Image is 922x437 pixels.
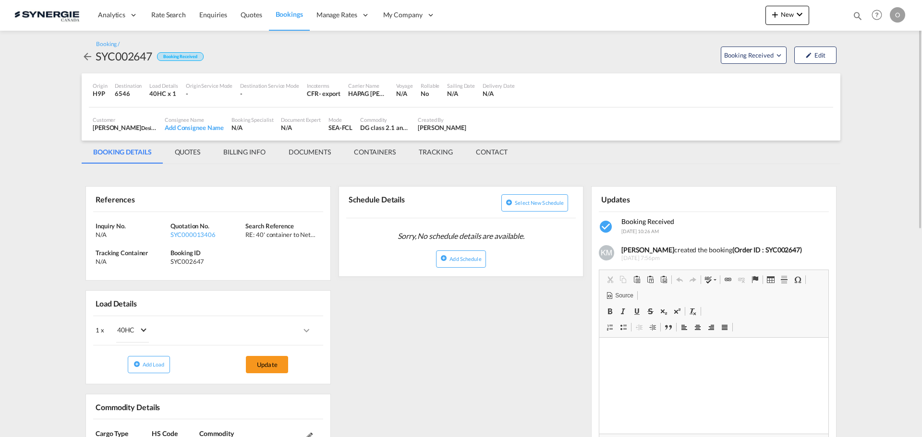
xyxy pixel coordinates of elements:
span: Analytics [98,10,125,20]
a: Table [764,273,777,286]
div: Consignee Name [165,116,224,123]
md-icon: icon-chevron-down [794,9,805,20]
md-icon: icons/ic_keyboard_arrow_right_black_24px.svg [301,325,312,336]
button: Open demo menu [721,47,787,64]
span: Tracking Container [96,249,148,257]
div: Voyage [396,82,413,89]
div: Booking Received [157,52,203,61]
md-icon: icon-pencil [805,52,812,59]
md-tab-item: TRACKING [407,141,464,164]
a: Remove Format [686,305,700,318]
md-icon: icon-plus 400-fg [769,9,781,20]
div: SYC000013406 [170,230,243,239]
button: Update [246,356,288,373]
div: CFR [307,89,319,98]
div: Origin Service Mode [186,82,232,89]
md-icon: icon-magnify [852,11,863,21]
div: Customer [93,116,157,123]
div: Sailing Date [447,82,475,89]
div: Created By [418,116,466,123]
a: Block Quote [662,321,675,333]
div: N/A [231,123,273,132]
img: 1f56c880d42311ef80fc7dca854c8e59.png [14,4,79,26]
div: SYC002647 [170,257,243,266]
a: Redo (Ctrl+Y) [686,273,700,286]
div: Schedule Details [346,190,459,214]
button: icon-pencilEdit [794,47,837,64]
span: Add Schedule [449,256,481,262]
div: SEA-FCL [328,123,352,132]
span: Manage Rates [316,10,357,20]
md-icon: icon-checkbox-marked-circle [599,219,614,235]
div: Rollable [421,82,439,89]
div: DG class 2.1 and possibly 2.2,,UN is 1950 [360,123,410,132]
div: Mode [328,116,352,123]
a: Italic (Ctrl+I) [617,305,630,318]
div: Document Expert [281,116,321,123]
md-tab-item: CONTAINERS [342,141,407,164]
div: N/A [447,89,475,98]
a: Insert/Remove Numbered List [603,321,617,333]
div: Carrier Name [348,82,388,89]
div: O [890,7,905,23]
a: Unlink [735,273,748,286]
span: Quotation No. [170,222,209,230]
button: icon-plus-circleAdd Load [128,356,170,373]
span: Designme Hair [141,124,176,131]
div: References [93,190,206,207]
md-tab-item: BOOKING DETAILS [82,141,163,164]
span: New [769,11,805,18]
div: N/A [281,123,321,132]
div: N/A [396,89,413,98]
span: Booking Received [621,217,674,225]
span: Rate Search [151,11,186,19]
div: N/A [483,89,515,98]
button: icon-plus-circleAdd Schedule [436,250,485,268]
a: Increase Indent [646,321,659,333]
a: Centre [691,321,704,333]
span: [DATE] 7:56pm [621,254,822,262]
a: Copy (Ctrl+C) [617,273,630,286]
div: Commodity [360,116,410,123]
iframe: Editor, editor2 [599,338,828,434]
md-select: Choose [104,319,156,343]
div: N/A [96,257,168,266]
div: Add Consignee Name [165,123,224,132]
div: Destination [115,82,142,89]
md-icon: icon-plus-circle [440,255,447,261]
span: Help [869,7,885,23]
div: Incoterms [307,82,340,89]
div: HAPAG LLOYD [348,89,388,98]
span: Quotes [241,11,262,19]
span: Bookings [276,10,303,18]
md-tab-item: DOCUMENTS [277,141,342,164]
div: Commodity Details [93,398,206,415]
div: Karen Mercier [418,123,466,132]
md-icon: icon-plus-circle [506,199,512,206]
a: Strike Through [643,305,657,318]
md-icon: icon-plus-circle [133,361,140,367]
a: Insert Horizontal Line [777,273,791,286]
a: Decrease Indent [632,321,646,333]
span: [DATE] 10:26 AM [621,228,659,234]
span: Add Load [143,361,165,367]
b: (Order ID : SYC002647) [732,246,802,254]
div: Load Details [93,295,141,311]
a: Paste as plain text (Ctrl+Shift+V) [643,273,657,286]
div: - export [319,89,340,98]
div: Destination Service Mode [240,82,299,89]
span: Booking Received [724,50,775,60]
md-tab-item: CONTACT [464,141,519,164]
a: Superscript [670,305,684,318]
a: Link (Ctrl+K) [721,273,735,286]
div: Booking Specialist [231,116,273,123]
a: Paste (Ctrl+V) [630,273,643,286]
div: N/A [96,230,168,239]
a: Bold (Ctrl+B) [603,305,617,318]
a: Align Right [704,321,718,333]
md-pagination-wrapper: Use the left and right arrow keys to navigate between tabs [82,141,519,164]
div: created the booking [621,245,822,255]
a: Align Left [678,321,691,333]
div: - [186,89,232,98]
